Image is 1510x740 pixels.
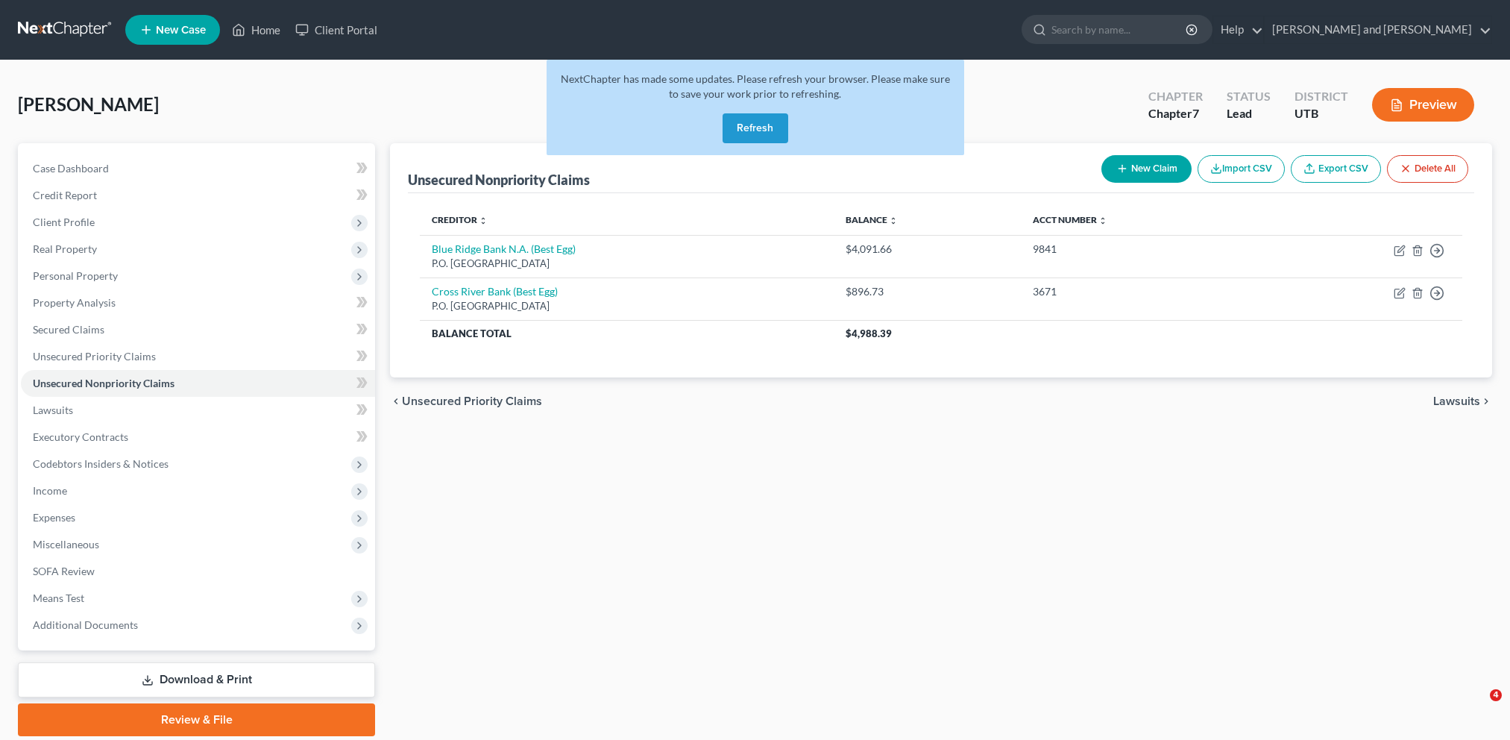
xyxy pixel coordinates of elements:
a: Review & File [18,703,375,736]
span: Miscellaneous [33,538,99,551]
a: Creditor unfold_more [432,214,488,225]
span: Secured Claims [33,323,104,336]
div: P.O. [GEOGRAPHIC_DATA] [432,299,822,313]
a: Client Portal [288,16,385,43]
button: Lawsuits chevron_right [1433,395,1492,407]
div: $896.73 [846,284,1009,299]
th: Balance Total [420,320,834,347]
i: unfold_more [479,216,488,225]
a: Cross River Bank (Best Egg) [432,285,558,298]
span: Executory Contracts [33,430,128,443]
span: Client Profile [33,216,95,228]
button: Import CSV [1198,155,1285,183]
a: [PERSON_NAME] and [PERSON_NAME] [1265,16,1491,43]
i: unfold_more [1098,216,1107,225]
span: Property Analysis [33,296,116,309]
span: SOFA Review [33,565,95,577]
span: Credit Report [33,189,97,201]
a: Home [224,16,288,43]
span: Unsecured Priority Claims [402,395,542,407]
a: Unsecured Priority Claims [21,343,375,370]
a: SOFA Review [21,558,375,585]
a: Unsecured Nonpriority Claims [21,370,375,397]
span: NextChapter has made some updates. Please refresh your browser. Please make sure to save your wor... [561,72,950,100]
span: Means Test [33,592,84,604]
div: Lead [1227,105,1271,122]
button: Preview [1372,88,1474,122]
span: Case Dashboard [33,162,109,175]
iframe: Intercom live chat [1459,689,1495,725]
div: Unsecured Nonpriority Claims [408,171,590,189]
span: Additional Documents [33,618,138,631]
span: Codebtors Insiders & Notices [33,457,169,470]
span: Personal Property [33,269,118,282]
a: Property Analysis [21,289,375,316]
a: Case Dashboard [21,155,375,182]
div: Chapter [1148,105,1203,122]
i: chevron_left [390,395,402,407]
a: Credit Report [21,182,375,209]
span: 4 [1490,689,1502,701]
span: Lawsuits [1433,395,1480,407]
i: unfold_more [889,216,898,225]
a: Secured Claims [21,316,375,343]
span: Real Property [33,242,97,255]
span: $4,988.39 [846,327,892,339]
span: 7 [1192,106,1199,120]
span: Expenses [33,511,75,524]
button: Refresh [723,113,788,143]
div: Status [1227,88,1271,105]
button: chevron_left Unsecured Priority Claims [390,395,542,407]
a: Download & Print [18,662,375,697]
span: Unsecured Nonpriority Claims [33,377,174,389]
button: New Claim [1101,155,1192,183]
a: Executory Contracts [21,424,375,451]
div: UTB [1294,105,1348,122]
span: Lawsuits [33,404,73,416]
i: chevron_right [1480,395,1492,407]
div: P.O. [GEOGRAPHIC_DATA] [432,257,822,271]
div: $4,091.66 [846,242,1009,257]
div: 3671 [1033,284,1251,299]
span: New Case [156,25,206,36]
a: Lawsuits [21,397,375,424]
a: Help [1213,16,1263,43]
a: Acct Number unfold_more [1033,214,1107,225]
a: Export CSV [1291,155,1381,183]
a: Balance unfold_more [846,214,898,225]
a: Blue Ridge Bank N.A. (Best Egg) [432,242,576,255]
input: Search by name... [1051,16,1188,43]
div: District [1294,88,1348,105]
span: Unsecured Priority Claims [33,350,156,363]
div: 9841 [1033,242,1251,257]
button: Delete All [1387,155,1468,183]
span: [PERSON_NAME] [18,93,159,115]
span: Income [33,484,67,497]
div: Chapter [1148,88,1203,105]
